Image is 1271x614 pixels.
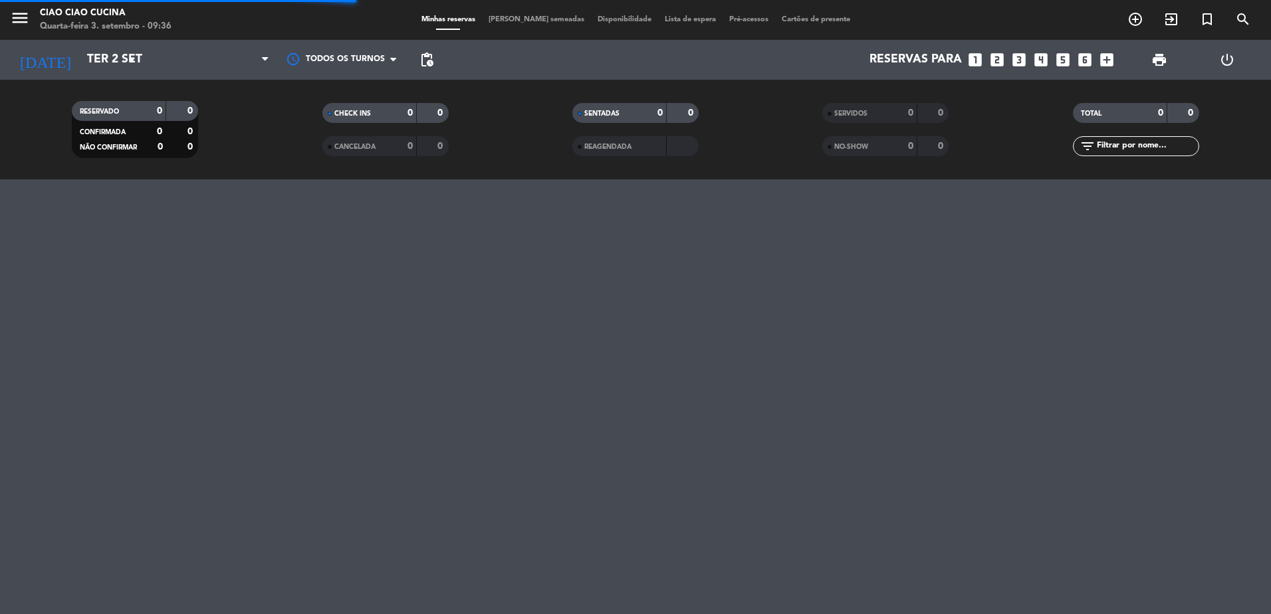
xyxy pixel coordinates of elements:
[437,108,445,118] strong: 0
[834,110,867,117] span: SERVIDOS
[938,142,946,151] strong: 0
[1151,52,1167,68] span: print
[1189,8,1225,31] span: Reserva especial
[437,142,445,151] strong: 0
[584,110,620,117] span: SENTADAS
[1219,52,1235,68] i: power_settings_new
[415,16,482,23] span: Minhas reservas
[908,108,913,118] strong: 0
[657,108,663,118] strong: 0
[334,144,376,150] span: CANCELADA
[723,16,775,23] span: Pré-acessos
[1076,51,1094,68] i: looks_6
[1054,51,1072,68] i: looks_5
[1153,8,1189,31] span: WALK IN
[1225,8,1261,31] span: PESQUISA
[1098,51,1115,68] i: add_box
[938,108,946,118] strong: 0
[1235,11,1251,27] i: search
[967,51,984,68] i: looks_one
[10,8,30,28] i: menu
[1127,11,1143,27] i: add_circle_outline
[591,16,658,23] span: Disponibilidade
[80,144,137,151] span: NÃO CONFIRMAR
[584,144,632,150] span: REAGENDADA
[834,144,868,150] span: NO-SHOW
[407,142,413,151] strong: 0
[187,142,195,152] strong: 0
[1193,40,1261,80] div: LOG OUT
[407,108,413,118] strong: 0
[187,127,195,136] strong: 0
[482,16,591,23] span: [PERSON_NAME] semeadas
[419,52,435,68] span: pending_actions
[1080,138,1096,154] i: filter_list
[1081,110,1101,117] span: TOTAL
[1188,108,1196,118] strong: 0
[40,7,172,20] div: Ciao Ciao Cucina
[908,142,913,151] strong: 0
[1032,51,1050,68] i: looks_4
[157,127,162,136] strong: 0
[158,142,163,152] strong: 0
[334,110,371,117] span: CHECK INS
[1163,11,1179,27] i: exit_to_app
[124,52,140,68] i: arrow_drop_down
[187,106,195,116] strong: 0
[40,20,172,33] div: Quarta-feira 3. setembro - 09:36
[688,108,696,118] strong: 0
[1096,139,1199,153] input: Filtrar por nome...
[80,129,126,136] span: CONFIRMADA
[1117,8,1153,31] span: RESERVAR MESA
[658,16,723,23] span: Lista de espera
[1158,108,1163,118] strong: 0
[80,108,119,115] span: RESERVADO
[1010,51,1028,68] i: looks_3
[10,45,80,74] i: [DATE]
[1199,11,1215,27] i: turned_in_not
[157,106,162,116] strong: 0
[988,51,1006,68] i: looks_two
[10,8,30,33] button: menu
[869,53,962,66] span: Reservas para
[775,16,857,23] span: Cartões de presente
